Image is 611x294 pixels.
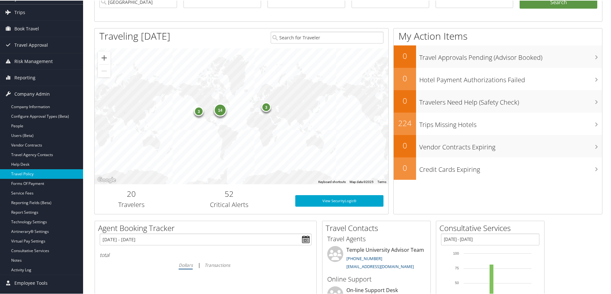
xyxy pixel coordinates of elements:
tspan: 75 [455,266,459,269]
div: 14 [214,103,227,116]
h1: Traveling [DATE] [99,29,170,42]
span: Employee Tools [14,274,48,290]
h2: 0 [394,162,416,173]
a: 0Credit Cards Expiring [394,157,602,179]
span: Company Admin [14,85,50,101]
span: Trips [14,4,25,20]
button: Zoom out [98,64,111,77]
div: 3 [194,106,204,115]
h3: Online Support [327,274,426,283]
a: Terms [377,179,386,183]
a: 0Vendor Contracts Expiring [394,134,602,157]
h2: 0 [394,139,416,150]
h3: Travelers Need Help (Safety Check) [419,94,602,106]
h2: 0 [394,95,416,106]
h3: Travel Agents [327,234,426,243]
span: Risk Management [14,53,53,69]
a: [PHONE_NUMBER] [346,255,382,261]
h2: Agent Booking Tracker [98,222,316,233]
span: Reporting [14,69,35,85]
h3: Travel Approvals Pending (Advisor Booked) [419,49,602,61]
a: 224Trips Missing Hotels [394,112,602,134]
h2: Travel Contacts [326,222,430,233]
img: Google [96,175,117,184]
h2: 0 [394,72,416,83]
input: Search for Traveler [271,31,383,43]
h3: Trips Missing Hotels [419,116,602,129]
h2: 0 [394,50,416,61]
tspan: 100 [453,251,459,255]
span: Map data ©2025 [350,179,374,183]
button: Zoom in [98,51,111,64]
h2: 52 [173,188,286,199]
h6: total [100,251,312,258]
i: Transactions [205,261,230,267]
h3: Credit Cards Expiring [419,161,602,173]
h1: My Action Items [394,29,602,42]
a: 0Travelers Need Help (Safety Check) [394,90,602,112]
li: Temple University Advisor Team [324,245,429,272]
span: Book Travel [14,20,39,36]
h3: Vendor Contracts Expiring [419,139,602,151]
div: | [100,260,312,268]
button: Keyboard shortcuts [318,179,346,184]
a: Open this area in Google Maps (opens a new window) [96,175,117,184]
div: 3 [261,102,271,111]
h2: 224 [394,117,416,128]
a: View SecurityLogic® [295,195,383,206]
tspan: 50 [455,280,459,284]
h3: Critical Alerts [173,200,286,209]
i: Dollars [179,261,193,267]
h3: Travelers [99,200,163,209]
a: 0Hotel Payment Authorizations Failed [394,67,602,90]
h2: 20 [99,188,163,199]
a: [EMAIL_ADDRESS][DOMAIN_NAME] [346,263,414,269]
a: 0Travel Approvals Pending (Advisor Booked) [394,45,602,67]
span: Travel Approval [14,36,48,52]
h2: Consultative Services [439,222,544,233]
h3: Hotel Payment Authorizations Failed [419,72,602,84]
